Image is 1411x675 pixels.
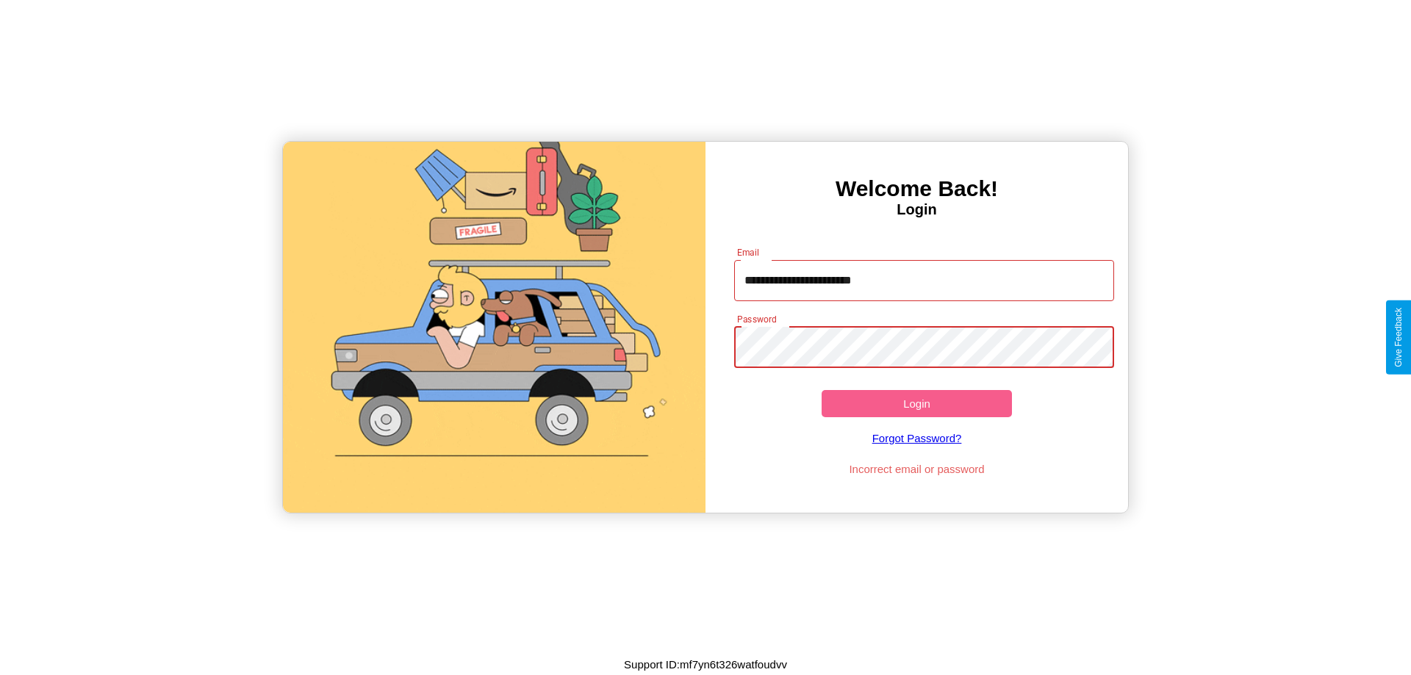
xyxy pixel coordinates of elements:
[737,313,776,325] label: Password
[283,142,705,513] img: gif
[822,390,1012,417] button: Login
[1393,308,1404,367] div: Give Feedback
[705,201,1128,218] h4: Login
[705,176,1128,201] h3: Welcome Back!
[727,459,1107,479] p: Incorrect email or password
[727,417,1107,459] a: Forgot Password?
[737,246,760,259] label: Email
[624,654,787,674] p: Support ID: mf7yn6t326watfoudvv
